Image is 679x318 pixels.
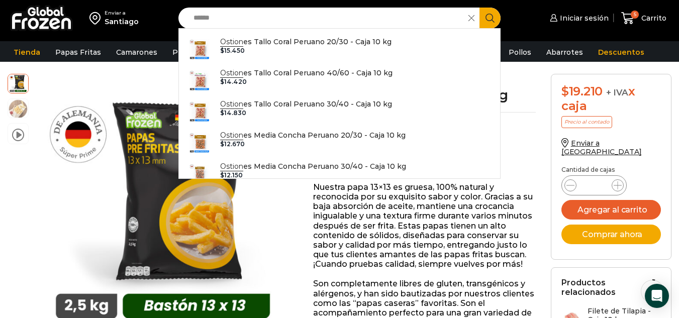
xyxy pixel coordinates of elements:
bdi: 14.830 [220,109,246,117]
span: $ [220,171,224,179]
div: Santiago [105,17,139,27]
span: $ [561,84,569,98]
span: Iniciar sesión [557,13,609,23]
button: Agregar al carrito [561,200,661,220]
strong: Ostion [220,162,243,171]
div: Open Intercom Messenger [645,284,669,308]
a: Ostiones Tallo Coral Peruano 40/60 - Caja 10 kg $14.420 [179,65,500,96]
button: Comprar ahora [561,225,661,244]
a: Pollos [504,43,536,62]
span: $ [220,78,224,85]
div: Enviar a [105,10,139,17]
a: 5 Carrito [619,7,669,30]
span: $ [220,109,224,117]
a: Ostiones Media Concha Peruano 30/40 - Caja 10 kg $12.150 [179,158,500,189]
span: $ [220,140,224,148]
span: Carrito [639,13,666,23]
p: Cantidad de cajas [561,166,661,173]
h2: Productos relacionados [561,278,661,297]
strong: Ostion [220,68,243,78]
strong: Ostion [220,131,243,140]
button: Search button [479,8,501,29]
a: Papas Fritas [50,43,106,62]
input: Product quantity [585,178,604,192]
p: es Media Concha Peruano 20/30 - Caja 10 kg [220,130,406,141]
p: es Media Concha Peruano 30/40 - Caja 10 kg [220,161,406,172]
p: es Tallo Coral Peruano 30/40 - Caja 10 kg [220,98,392,110]
a: Pescados y Mariscos [167,43,253,62]
p: es Tallo Coral Peruano 20/30 - Caja 10 kg [220,36,392,47]
bdi: 14.420 [220,78,246,85]
img: address-field-icon.svg [89,10,105,27]
bdi: 19.210 [561,84,603,98]
span: 5 [631,11,639,19]
span: 13-x-13-2kg [8,73,28,93]
bdi: 15.450 [220,47,244,54]
span: + IVA [606,87,628,97]
bdi: 12.670 [220,140,244,148]
a: Ostiones Tallo Coral Peruano 20/30 - Caja 10 kg $15.450 [179,34,500,65]
a: Tienda [9,43,45,62]
a: Enviar a [GEOGRAPHIC_DATA] [561,139,642,156]
strong: Ostion [220,37,243,47]
a: Camarones [111,43,162,62]
a: Ostiones Media Concha Peruano 20/30 - Caja 10 kg $12.670 [179,127,500,158]
div: x caja [561,84,661,114]
a: Abarrotes [541,43,588,62]
p: Precio al contado [561,116,612,128]
a: Ostiones Tallo Coral Peruano 30/40 - Caja 10 kg $14.830 [179,96,500,127]
span: $ [220,47,224,54]
p: es Tallo Coral Peruano 40/60 - Caja 10 kg [220,67,393,78]
p: Nuestra papa 13×13 es gruesa, 100% natural y reconocida por su exquisito sabor y color. Gracias a... [313,182,536,269]
bdi: 12.150 [220,171,242,179]
a: Descuentos [593,43,649,62]
span: 13×13 [8,99,28,119]
a: Iniciar sesión [547,8,609,28]
strong: Ostion [220,99,243,109]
